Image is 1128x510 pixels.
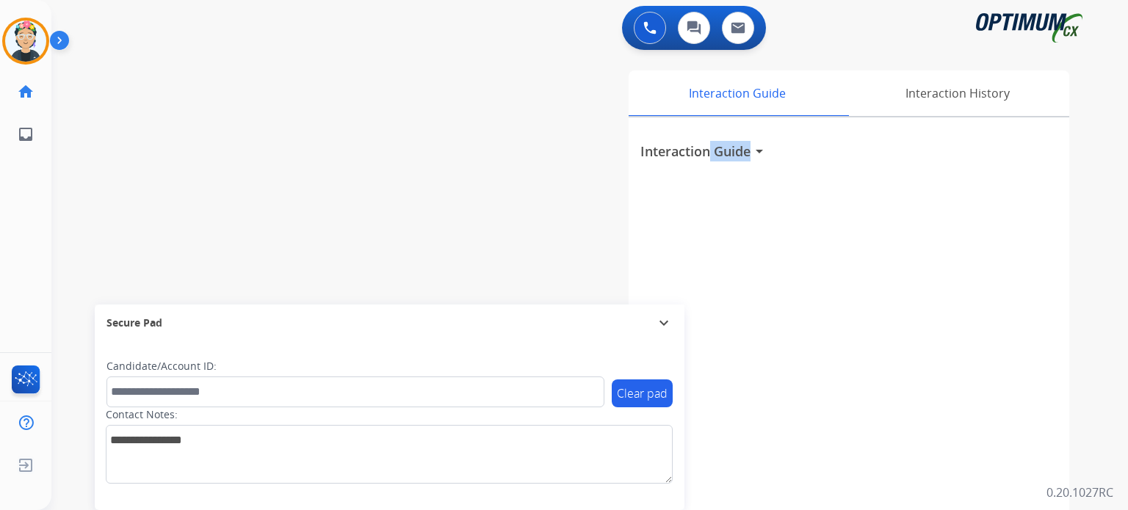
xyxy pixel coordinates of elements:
button: Clear pad [612,379,673,407]
img: avatar [5,21,46,62]
div: Interaction Guide [629,70,845,116]
label: Contact Notes: [106,407,178,422]
mat-icon: home [17,83,35,101]
label: Candidate/Account ID: [106,359,217,374]
p: 0.20.1027RC [1046,484,1113,501]
h3: Interaction Guide [640,141,751,161]
mat-icon: inbox [17,125,35,143]
div: Interaction History [845,70,1069,116]
mat-icon: arrow_drop_down [751,142,768,160]
span: Secure Pad [106,316,162,330]
mat-icon: expand_more [655,314,673,332]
